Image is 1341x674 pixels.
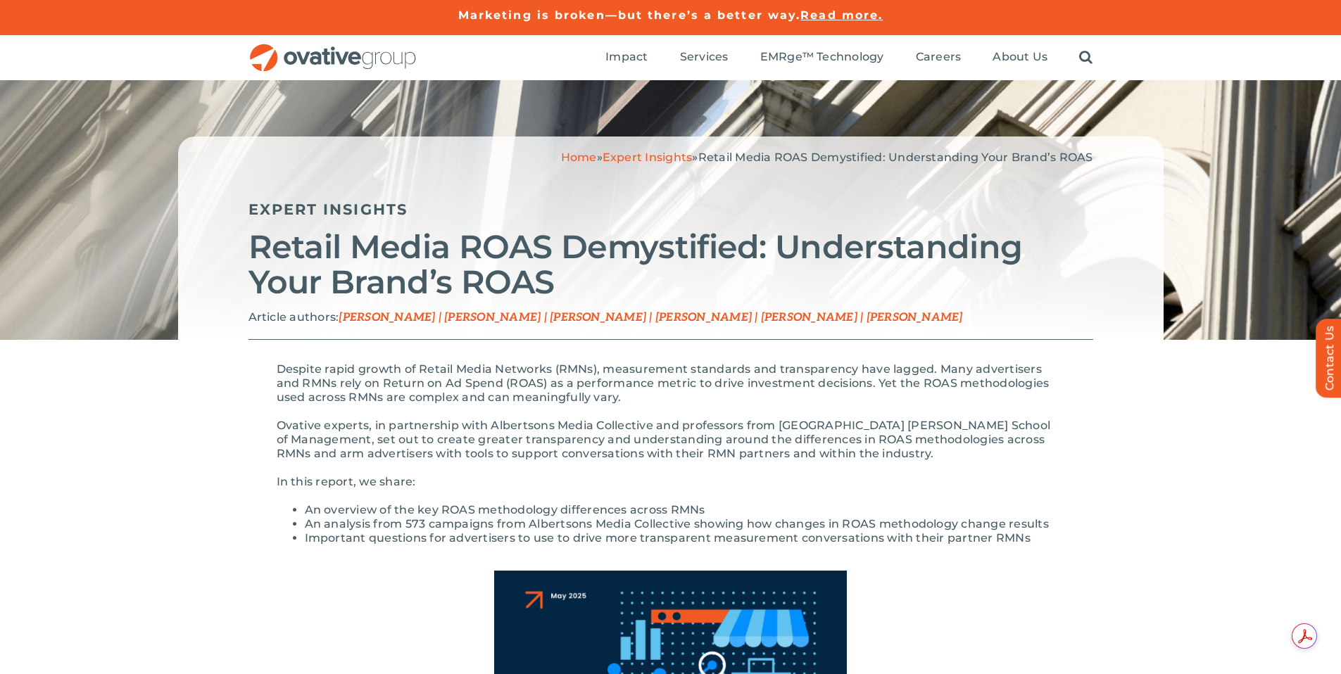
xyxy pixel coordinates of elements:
nav: Menu [605,35,1093,80]
span: Services [680,50,729,64]
a: OG_Full_horizontal_RGB [248,42,417,56]
li: Important questions for advertisers to use to drive more transparent measurement conversations wi... [305,531,1065,545]
a: About Us [993,50,1047,65]
li: An overview of the key ROAS methodology differences across RMNs [305,503,1065,517]
a: Expert Insights [248,201,408,218]
p: In this report, we share: [277,475,1065,489]
span: Impact [605,50,648,64]
a: EMRge™ Technology [760,50,884,65]
a: Home [561,151,597,164]
a: Services [680,50,729,65]
p: Article authors: [248,310,1093,325]
span: Retail Media ROAS Demystified: Understanding Your Brand’s ROAS [698,151,1093,164]
span: Careers [916,50,962,64]
li: An analysis from 573 campaigns from Albertsons Media Collective showing how changes in ROAS metho... [305,517,1065,531]
a: Impact [605,50,648,65]
span: » » [561,151,1093,164]
p: Despite rapid growth of Retail Media Networks (RMNs), measurement standards and transparency have... [277,362,1065,405]
a: Search [1079,50,1093,65]
a: Careers [916,50,962,65]
span: EMRge™ Technology [760,50,884,64]
span: About Us [993,50,1047,64]
h2: Retail Media ROAS Demystified: Understanding Your Brand’s ROAS [248,229,1093,300]
a: Read more. [800,8,883,22]
a: Expert Insights [603,151,693,164]
a: Marketing is broken—but there’s a better way. [458,8,801,22]
p: Ovative experts, in partnership with Albertsons Media Collective and professors from [GEOGRAPHIC_... [277,419,1065,461]
span: [PERSON_NAME] | [PERSON_NAME] | [PERSON_NAME] | [PERSON_NAME] | [PERSON_NAME] | [PERSON_NAME] [339,311,962,324]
